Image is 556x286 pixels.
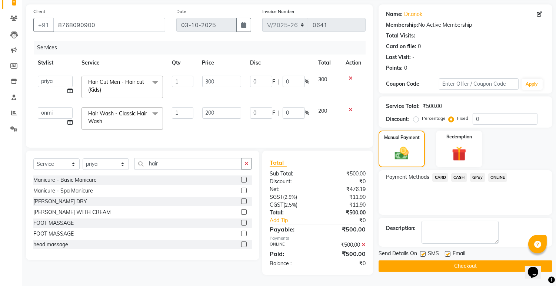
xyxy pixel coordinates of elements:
div: Net: [264,185,318,193]
div: Coupon Code [386,80,439,88]
th: Price [198,55,246,71]
div: [PERSON_NAME] WITH CREAM [33,208,111,216]
button: +91 [33,18,54,32]
span: 200 [318,108,327,114]
span: 2.5% [284,194,296,200]
div: [PERSON_NAME] DRY [33,198,87,206]
img: _cash.svg [390,145,413,161]
div: Name: [386,10,403,18]
span: | [278,78,280,86]
label: Manual Payment [384,134,420,141]
div: Membership: [386,21,418,29]
div: Points: [386,64,403,72]
th: Qty [167,55,197,71]
th: Action [341,55,366,71]
div: Sub Total: [264,170,318,178]
div: Total: [264,209,318,217]
div: Manicure - Spa Manicure [33,187,93,195]
div: ₹0 [318,260,372,267]
span: % [305,78,309,86]
th: Disc [246,55,314,71]
span: ONLINE [488,173,507,182]
div: ₹0 [327,217,372,224]
div: ₹0 [318,178,372,185]
span: Payment Methods [386,173,429,181]
input: Search or Scan [134,158,242,170]
span: CARD [432,173,448,182]
div: Paid: [264,249,318,258]
div: FOOT MASSAGE [33,230,74,238]
span: Total [270,159,287,167]
div: ONLINE [264,241,318,249]
div: ₹11.90 [318,201,372,209]
div: Service Total: [386,102,420,110]
span: GPay [470,173,485,182]
input: Search by Name/Mobile/Email/Code [53,18,165,32]
label: Redemption [446,134,472,140]
a: x [101,86,104,93]
iframe: chat widget [525,256,549,279]
div: Last Visit: [386,53,411,61]
a: Dr.anok [404,10,422,18]
div: Description: [386,224,416,232]
div: ₹500.00 [318,170,372,178]
label: Percentage [422,115,446,122]
span: Hair Cut Men - Hair cut (Kids) [88,79,144,93]
th: Total [314,55,341,71]
div: Discount: [264,178,318,185]
th: Stylist [33,55,77,71]
div: Discount: [386,115,409,123]
button: Checkout [379,260,552,272]
div: Services [34,41,371,55]
div: ₹500.00 [318,225,372,234]
div: ₹500.00 [318,241,372,249]
label: Invoice Number [262,8,294,15]
div: ₹500.00 [423,102,442,110]
div: No Active Membership [386,21,545,29]
div: FOOT MASSAGE [33,219,74,227]
div: 0 [404,64,407,72]
div: Card on file: [386,43,416,50]
th: Service [77,55,167,71]
span: F [272,78,275,86]
div: ₹500.00 [318,209,372,217]
img: _gift.svg [447,145,471,163]
span: Email [453,250,465,259]
label: Client [33,8,45,15]
span: SMS [428,250,439,259]
a: Add Tip [264,217,327,224]
label: Date [176,8,186,15]
span: CGST [270,201,283,208]
span: % [305,109,309,117]
span: Hair Wash - Classic Hair Wash [88,110,147,125]
div: 0 [418,43,421,50]
span: Send Details On [379,250,417,259]
div: ( ) [264,201,318,209]
span: 2.5% [285,202,296,208]
a: x [102,118,106,125]
div: Total Visits: [386,32,415,40]
input: Enter Offer / Coupon Code [439,78,518,90]
div: Manicure - Basic Manicure [33,176,97,184]
span: F [272,109,275,117]
div: ₹500.00 [318,249,372,258]
div: Payments [270,235,366,241]
div: Balance : [264,260,318,267]
span: SGST [270,194,283,200]
span: 300 [318,76,327,83]
button: Apply [522,79,543,90]
span: CASH [451,173,467,182]
div: ₹476.19 [318,185,372,193]
span: | [278,109,280,117]
div: - [412,53,414,61]
div: ₹11.90 [318,193,372,201]
label: Fixed [457,115,468,122]
div: head massage [33,241,68,249]
div: Payable: [264,225,318,234]
div: ( ) [264,193,318,201]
